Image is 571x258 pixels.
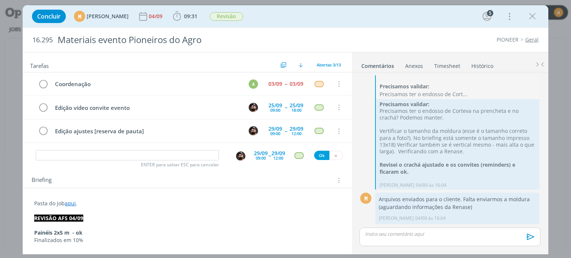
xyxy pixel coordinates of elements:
[361,59,394,70] a: Comentários
[268,152,271,159] span: --
[171,10,199,22] button: 09:31
[248,125,259,137] button: B
[256,156,266,160] div: 09:00
[285,81,287,86] span: --
[141,162,219,168] span: ENTER para salvar ESC para cancelar
[37,13,61,19] span: Concluir
[290,103,303,108] div: 25/09
[380,101,429,108] strong: Precisamos validar:
[379,215,414,222] p: [PERSON_NAME]
[380,83,429,90] strong: Precisamos validar:
[249,103,258,112] img: B
[270,108,280,112] div: 09:00
[415,215,446,222] span: 04/09 às 16:04
[249,79,258,89] div: A
[314,151,329,160] button: Ok
[249,126,258,135] img: B
[236,151,245,161] img: B
[34,229,83,236] strong: Painéis 2x5 m - ok
[487,10,493,16] div: 5
[32,176,52,185] span: Briefing
[434,59,461,70] a: Timesheet
[299,63,303,67] img: arrow-down.svg
[379,196,536,211] p: Arquivos enviados para o cliente. Falta enviarmos a moldura (aguardando informações da Renase)
[380,128,536,155] p: Vertificar o tamanho da moldura (esse é o tamanho correto para a foto?). No briefing está somente...
[52,127,242,136] div: Edição ajustes [reserva de pauta]
[380,108,536,121] p: Precisamos ter o endosso de Corteva na prencheta e no crachá? Podemos manter.
[360,193,371,204] div: M
[268,126,282,131] div: 29/09
[209,12,243,21] button: Revisão
[236,151,246,161] button: B
[405,62,423,70] div: Anexos
[52,103,242,112] div: Edição vídeo convite evento
[525,36,539,43] a: Geral
[273,156,283,160] div: 12:00
[285,105,287,110] span: --
[34,215,83,222] strong: REVISÃO AFS 04/09
[268,103,282,108] div: 25/09
[32,10,66,23] button: Concluir
[65,200,76,207] a: aqui
[74,11,129,22] button: M[PERSON_NAME]
[52,79,242,89] div: Coordenação
[290,126,303,131] div: 29/09
[291,108,301,112] div: 18:00
[416,182,446,189] span: 04/09 às 16:04
[248,78,259,89] button: A
[184,13,197,20] span: 09:31
[32,36,53,44] span: 16.295
[271,151,285,156] div: 29/09
[481,10,493,22] button: 5
[380,90,536,98] p: Precisamos ter o endosso de Cort...
[291,131,301,135] div: 12:00
[87,14,129,19] span: [PERSON_NAME]
[380,161,515,175] strong: Revisei o crachá ajustado e os convites (reminders) e ficaram ok.
[54,31,325,49] div: Materiais evento Pioneiros do Agro
[380,59,536,98] div: @@1074280@@ revisão feita. Ajustes e demais comentários no briefing Precisamos validar: Precisamo...
[74,11,85,22] div: M
[248,102,259,113] button: B
[34,200,340,207] p: Pasta do job .
[254,151,268,156] div: 29/09
[30,61,49,69] span: Tarefas
[34,236,340,244] p: Finalizados em 10%
[380,182,414,189] p: [PERSON_NAME]
[285,128,287,134] span: --
[268,81,282,86] div: 03/09
[497,36,519,43] a: PIONEER
[149,14,164,19] div: 04/09
[290,81,303,86] div: 03/09
[270,131,280,135] div: 09:00
[471,59,494,70] a: Histórico
[210,12,243,21] span: Revisão
[317,62,341,68] span: Abertas 3/13
[23,5,548,254] div: dialog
